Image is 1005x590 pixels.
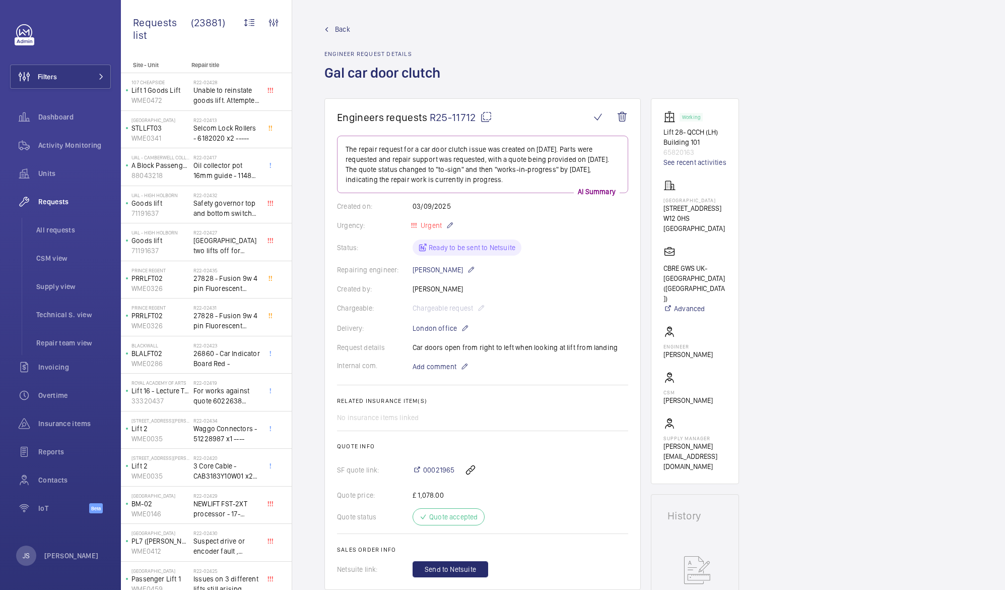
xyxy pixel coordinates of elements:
[430,111,492,124] span: R25-11712
[574,187,620,197] p: AI Summary
[193,380,260,386] h2: R22-02419
[38,390,111,400] span: Overtime
[121,62,187,69] p: Site - Unit
[131,79,189,85] p: 107 Cheapside
[193,342,260,348] h2: R22-02423
[38,112,111,122] span: Dashboard
[335,24,350,34] span: Back
[133,16,191,41] span: Requests list
[38,72,57,82] span: Filters
[36,338,111,348] span: Repair team view
[193,536,260,556] span: Suspect drive or encoder fault , technical assistance required, also lift 6 needs a look at to se...
[193,229,260,235] h2: R22-02427
[131,348,189,359] p: BLALFT02
[131,208,189,218] p: 71191637
[193,117,260,123] h2: R22-02413
[419,221,442,229] span: Urgent
[193,160,260,181] span: Oil collector pot 16mm guide - 11482 x2
[193,198,260,218] span: Safety governor top and bottom switches not working from an immediate defect. Lift passenger lift...
[663,304,726,314] a: Advanced
[131,95,189,105] p: WME0472
[131,85,189,95] p: Lift 1 Goods Lift
[131,321,189,331] p: WME0326
[131,235,189,246] p: Goods lift
[337,546,628,553] h2: Sales order info
[131,123,189,133] p: STLLFT03
[131,117,189,123] p: [GEOGRAPHIC_DATA]
[193,123,260,143] span: Selcom Lock Rollers - 6182020 x2 -----
[38,168,111,179] span: Units
[38,362,111,372] span: Invoicing
[423,465,454,475] span: 00021965
[131,471,189,481] p: WME0035
[413,465,454,475] a: 00021965
[193,499,260,519] span: NEWLIFT FST-2XT processor - 17-02000003 1021,00 euros x1
[663,197,726,203] p: [GEOGRAPHIC_DATA]
[44,551,99,561] p: [PERSON_NAME]
[193,154,260,160] h2: R22-02417
[413,561,488,577] button: Send to Netsuite
[131,509,189,519] p: WME0146
[131,192,189,198] p: UAL - High Holborn
[413,322,469,334] p: London office
[193,386,260,406] span: For works against quote 6022638 @£2197.00
[131,546,189,556] p: WME0412
[131,246,189,256] p: 71191637
[663,127,726,147] p: Lift 28- QCCH (LH) Building 101
[337,111,428,124] span: Engineers requests
[663,263,726,304] p: CBRE GWS UK- [GEOGRAPHIC_DATA] ([GEOGRAPHIC_DATA])
[663,203,726,213] p: [STREET_ADDRESS]
[23,551,30,561] p: JS
[663,111,680,123] img: elevator.svg
[131,311,189,321] p: PRRLFT02
[131,455,189,461] p: [STREET_ADDRESS][PERSON_NAME]
[193,348,260,369] span: 26860 - Car Indicator Board Red -
[193,267,260,273] h2: R22-02435
[193,461,260,481] span: 3 Core Cable - CAB3183Y10W01 x20 -----
[131,536,189,546] p: PL7 ([PERSON_NAME]) DONT SERVICE
[131,273,189,283] p: PRRLFT02
[131,380,189,386] p: royal academy of arts
[131,133,189,143] p: WME0341
[663,213,726,233] p: W12 0HS [GEOGRAPHIC_DATA]
[193,530,260,536] h2: R22-02430
[131,568,189,574] p: [GEOGRAPHIC_DATA]
[38,503,89,513] span: IoT
[682,115,700,119] p: Working
[191,62,258,69] p: Repair title
[193,192,260,198] h2: R22-02432
[663,435,726,441] p: Supply manager
[38,419,111,429] span: Insurance items
[346,144,620,185] p: The repair request for a car door clutch issue was created on [DATE]. Parts were requested and re...
[131,493,189,499] p: [GEOGRAPHIC_DATA]
[193,455,260,461] h2: R22-02420
[131,434,189,444] p: WME0035
[131,283,189,293] p: WME0326
[89,503,103,513] span: Beta
[36,281,111,291] span: Supply view
[663,343,713,349] p: Engineer
[36,310,111,320] span: Technical S. view
[36,253,111,263] span: CSM view
[131,229,189,235] p: UAL - High Holborn
[131,154,189,160] p: UAL - Camberwell College of Arts
[131,170,189,181] p: 88043218
[193,568,260,574] h2: R22-02425
[10,65,111,89] button: Filters
[38,447,111,457] span: Reports
[131,267,189,273] p: Prince Regent
[324,64,446,98] h1: Gal car door clutch
[667,511,722,521] h1: History
[193,273,260,293] span: 27828 - Fusion 9w 4 pin Fluorescent Lamp / Bulb - Used on Prince regent lift No2 car top test con...
[337,443,628,450] h2: Quote info
[131,574,189,584] p: Passenger Lift 1
[324,50,446,57] h2: Engineer request details
[131,386,189,396] p: Lift 16 - Lecture Theater Disabled Lift ([PERSON_NAME]) ([GEOGRAPHIC_DATA] )
[663,395,713,405] p: [PERSON_NAME]
[36,225,111,235] span: All requests
[193,311,260,331] span: 27828 - Fusion 9w 4 pin Fluorescent Lamp / Bulb - Used on Prince regent lift No2 car top test con...
[38,140,111,150] span: Activity Monitoring
[131,198,189,208] p: Goods lift
[131,342,189,348] p: Blackwall
[193,493,260,499] h2: R22-02429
